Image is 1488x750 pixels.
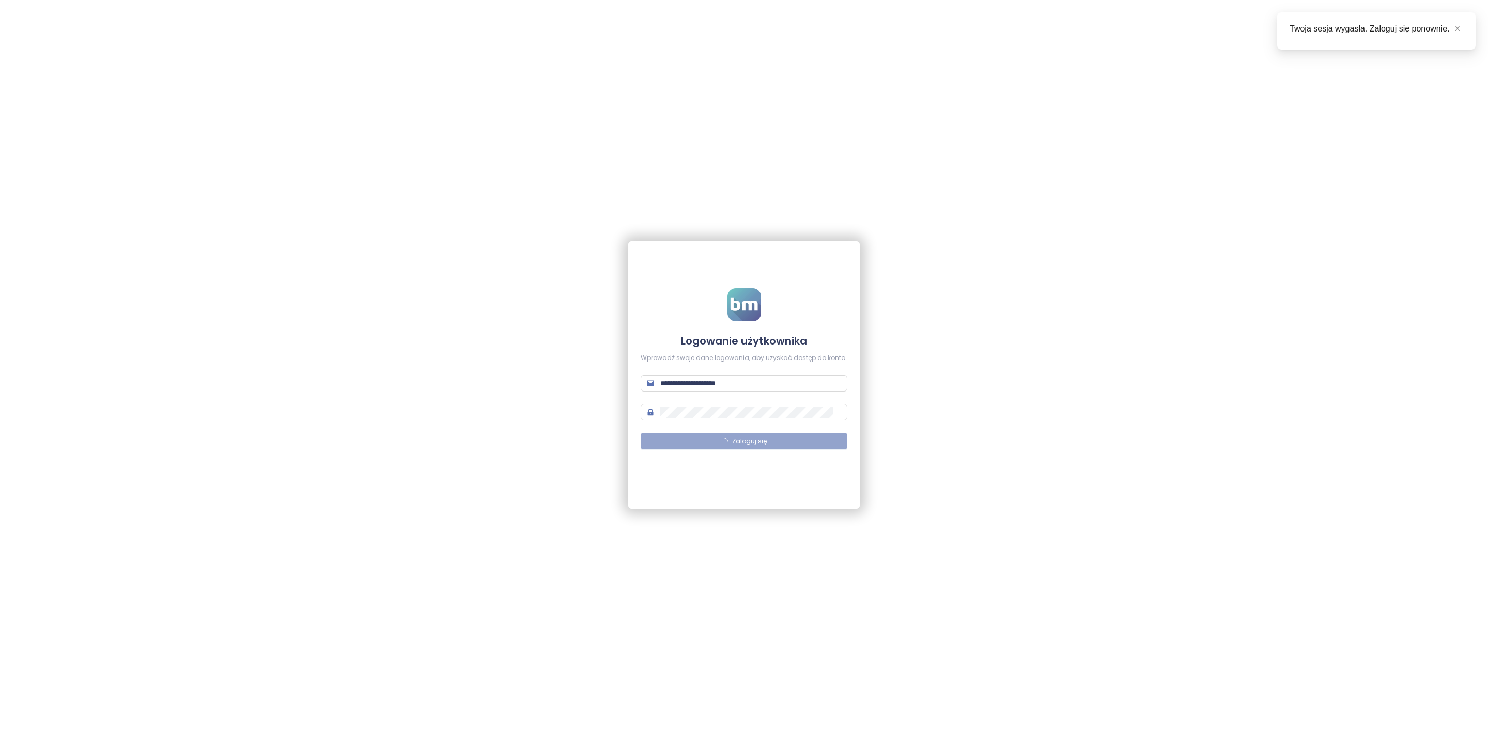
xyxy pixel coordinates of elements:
[1290,23,1463,35] div: Twoja sesja wygasła. Zaloguj się ponownie.
[722,438,728,444] span: loading
[647,409,654,416] span: lock
[732,436,767,446] span: Zaloguj się
[1454,25,1461,32] span: close
[647,380,654,387] span: mail
[727,288,761,321] img: logo
[641,353,847,363] div: Wprowadź swoje dane logowania, aby uzyskać dostęp do konta.
[641,433,847,449] button: Zaloguj się
[641,334,847,348] h4: Logowanie użytkownika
